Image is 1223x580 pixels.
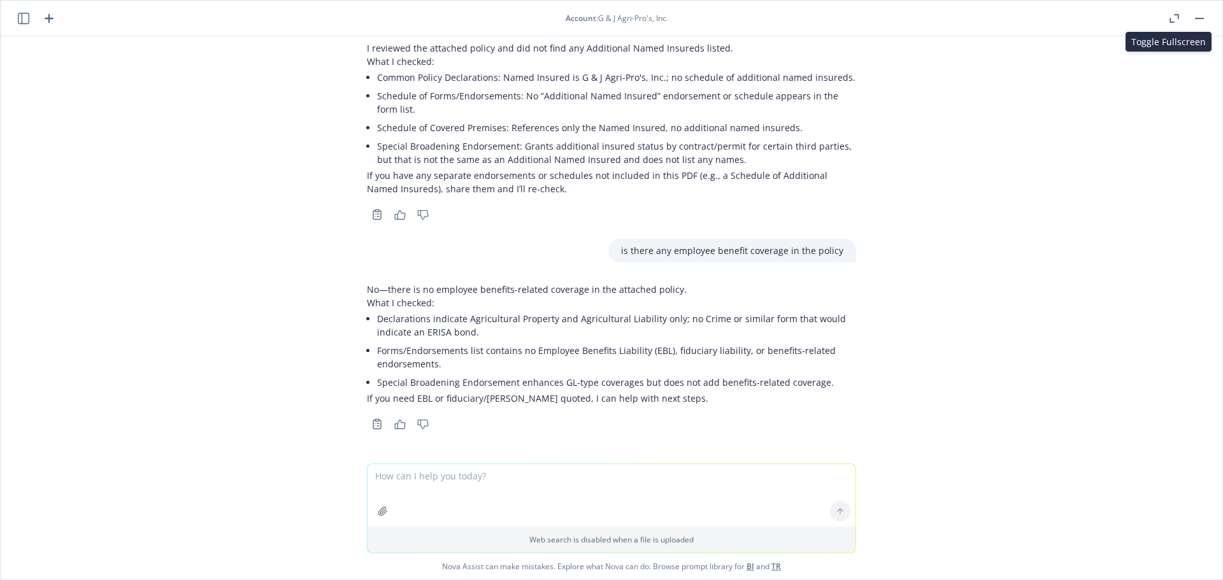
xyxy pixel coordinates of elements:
[377,118,856,137] li: Schedule of Covered Premises: References only the Named Insured, no additional named insureds.
[371,418,383,430] svg: Copy to clipboard
[413,415,433,433] button: Thumbs down
[566,13,668,24] div: : G & J Agri-Pro's, Inc.
[367,169,856,195] p: If you have any separate endorsements or schedules not included in this PDF (e.g., a Schedule of ...
[375,534,848,545] p: Web search is disabled when a file is uploaded
[377,309,856,341] li: Declarations indicate Agricultural Property and Agricultural Liability only; no Crime or similar ...
[1126,32,1212,52] div: Toggle Fullscreen
[371,209,383,220] svg: Copy to clipboard
[377,87,856,118] li: Schedule of Forms/Endorsements: No “Additional Named Insured” endorsement or schedule appears in ...
[377,341,856,373] li: Forms/Endorsements list contains no Employee Benefits Liability (EBL), fiduciary liability, or be...
[377,137,856,169] li: Special Broadening Endorsement: Grants additional insured status by contract/permit for certain t...
[6,553,1217,579] span: Nova Assist can make mistakes. Explore what Nova can do: Browse prompt library for and
[747,561,754,572] a: BI
[367,55,856,68] p: What I checked:
[771,561,781,572] a: TR
[367,392,856,405] p: If you need EBL or fiduciary/[PERSON_NAME] quoted, I can help with next steps.
[566,13,596,24] span: Account
[367,41,856,55] p: I reviewed the attached policy and did not find any Additional Named Insureds listed.
[377,68,856,87] li: Common Policy Declarations: Named Insured is G & J Agri-Pro's, Inc.; no schedule of additional na...
[367,296,856,309] p: What I checked:
[367,283,856,296] p: No—there is no employee benefits-related coverage in the attached policy.
[377,373,856,392] li: Special Broadening Endorsement enhances GL-type coverages but does not add benefits-related cover...
[621,244,843,257] p: is there any employee benefit coverage in the policy
[413,206,433,223] button: Thumbs down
